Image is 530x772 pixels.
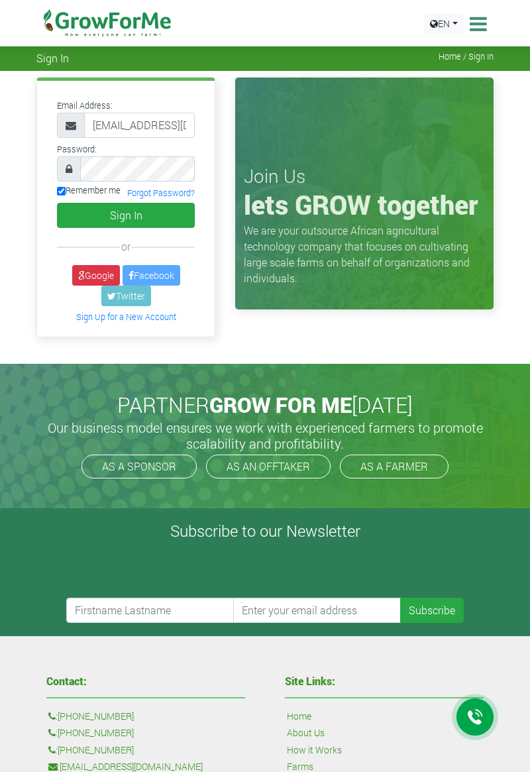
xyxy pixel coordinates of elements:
[36,52,69,64] span: Sign In
[58,709,134,724] a: [PHONE_NUMBER]
[244,165,485,188] h3: Join Us
[127,188,195,198] a: Forgot Password?
[17,522,513,541] h4: Subscribe to our Newsletter
[81,455,197,478] a: AS A SPONSOR
[57,239,195,254] div: or
[57,99,113,112] label: Email Address:
[424,13,464,34] a: EN
[58,743,134,757] a: [PHONE_NUMBER]
[72,265,120,286] a: Google
[233,598,401,623] input: Enter your email address
[287,743,342,757] a: How it Works
[287,726,325,740] a: About Us
[400,598,464,623] button: Subscribe
[285,676,484,687] h4: Site Links:
[57,187,66,195] input: Remember me
[244,189,485,221] h1: lets GROW together
[84,113,195,138] input: Email Address
[42,392,488,417] h2: PARTNER [DATE]
[48,743,243,757] p: :
[48,726,243,740] p: :
[57,203,195,228] button: Sign In
[57,143,97,156] label: Password:
[48,709,243,724] p: :
[66,546,268,598] iframe: reCAPTCHA
[287,709,311,724] a: Home
[340,455,449,478] a: AS A FARMER
[58,726,134,740] a: [PHONE_NUMBER]
[46,676,245,687] h4: Contact:
[76,311,176,322] a: Sign Up for a New Account
[40,419,490,451] h5: Our business model ensures we work with experienced farmers to promote scalability and profitabil...
[57,184,121,197] label: Remember me
[66,598,235,623] input: Firstname Lastname
[244,223,485,286] p: We are your outsource African agricultural technology company that focuses on cultivating large s...
[206,455,331,478] a: AS AN OFFTAKER
[209,390,352,419] span: GROW FOR ME
[439,52,494,62] span: Home / Sign In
